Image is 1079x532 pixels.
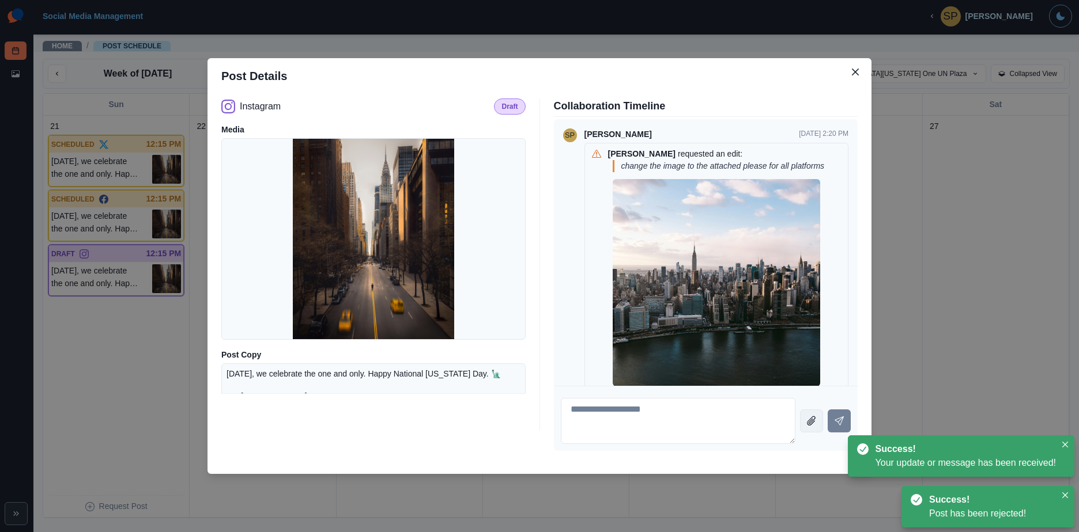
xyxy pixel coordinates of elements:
button: Attach file [800,409,823,432]
img: og7xfygrq9fhjhqz5o1f [613,179,820,386]
p: [PERSON_NAME] [608,148,676,160]
div: Post has been rejected! [929,507,1056,520]
header: Post Details [207,58,871,94]
div: Success! [929,493,1051,507]
img: de7ugfoj0uqhavhdaskr [293,138,454,340]
div: Samantha Pesce [565,126,575,145]
p: Instagram [240,100,281,113]
p: change the image to the attached please for all platforms [621,160,839,172]
p: Collaboration Timeline [554,98,858,114]
p: Post Copy [221,349,526,361]
button: Send message [828,409,851,432]
p: Media [221,124,526,136]
p: [PERSON_NAME] [584,128,652,140]
button: Close [1058,438,1072,451]
p: requested an edit: [678,148,742,160]
button: Close [846,63,865,81]
button: Close [1058,488,1072,502]
p: [DATE], we celebrate the one and only. Happy National [US_STATE] Day. 🗽 📷: [PERSON_NAME] [227,368,501,402]
p: Draft [501,101,518,112]
div: Success! [876,442,1051,456]
div: Your update or message has been received! [876,456,1056,470]
p: [DATE] 2:20 PM [799,128,848,140]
